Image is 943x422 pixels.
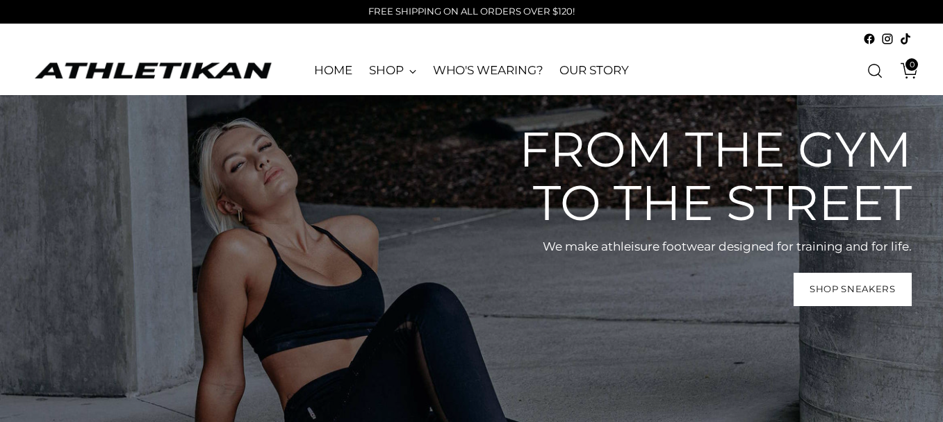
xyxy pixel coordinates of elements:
span: Shop Sneakers [810,282,896,296]
p: FREE SHIPPING ON ALL ORDERS OVER $120! [368,5,575,19]
p: We make athleisure footwear designed for training and for life. [495,238,912,256]
a: OUR STORY [559,56,628,86]
a: ATHLETIKAN [31,60,274,81]
a: Shop Sneakers [794,273,912,306]
a: WHO'S WEARING? [433,56,543,86]
span: 0 [905,58,918,71]
a: Open search modal [861,57,889,85]
h2: From the gym to the street [495,123,912,230]
a: SHOP [369,56,416,86]
a: HOME [314,56,352,86]
a: Open cart modal [890,57,918,85]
